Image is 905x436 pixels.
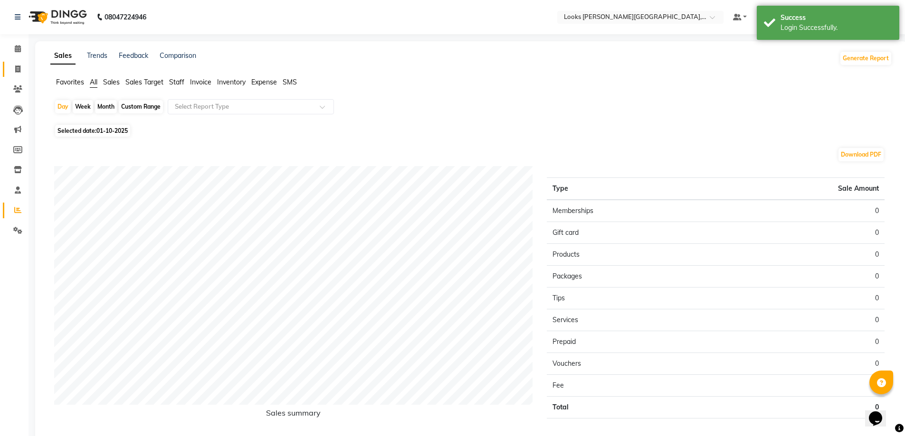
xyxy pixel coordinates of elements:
[119,100,163,113] div: Custom Range
[865,398,895,427] iframe: chat widget
[547,200,715,222] td: Memberships
[125,78,163,86] span: Sales Target
[716,331,885,353] td: 0
[716,266,885,288] td: 0
[781,23,892,33] div: Login Successfully.
[547,331,715,353] td: Prepaid
[547,288,715,309] td: Tips
[716,309,885,331] td: 0
[716,375,885,397] td: 0
[716,244,885,266] td: 0
[55,100,71,113] div: Day
[96,127,128,134] span: 01-10-2025
[119,51,148,60] a: Feedback
[547,244,715,266] td: Products
[547,266,715,288] td: Packages
[160,51,196,60] a: Comparison
[547,222,715,244] td: Gift card
[50,47,76,65] a: Sales
[217,78,246,86] span: Inventory
[169,78,184,86] span: Staff
[547,353,715,375] td: Vouchers
[547,309,715,331] td: Services
[190,78,211,86] span: Invoice
[251,78,277,86] span: Expense
[781,13,892,23] div: Success
[87,51,107,60] a: Trends
[90,78,97,86] span: All
[716,222,885,244] td: 0
[547,397,715,418] td: Total
[716,178,885,200] th: Sale Amount
[56,78,84,86] span: Favorites
[716,200,885,222] td: 0
[716,288,885,309] td: 0
[54,408,533,421] h6: Sales summary
[547,375,715,397] td: Fee
[73,100,93,113] div: Week
[283,78,297,86] span: SMS
[105,4,146,30] b: 08047224946
[95,100,117,113] div: Month
[547,178,715,200] th: Type
[24,4,89,30] img: logo
[716,397,885,418] td: 0
[716,353,885,375] td: 0
[55,125,130,137] span: Selected date:
[103,78,120,86] span: Sales
[838,148,884,161] button: Download PDF
[840,52,891,65] button: Generate Report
